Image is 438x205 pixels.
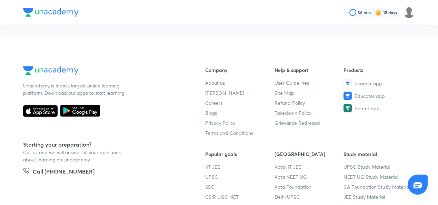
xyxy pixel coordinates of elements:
[344,163,413,170] a: UPSC Study Material
[344,104,352,112] img: Parent app
[205,89,275,96] a: [PERSON_NAME]
[205,66,275,74] h6: Company
[275,66,344,74] h6: Help & support
[275,79,344,86] a: User Guidelines
[275,150,344,158] h6: [GEOGRAPHIC_DATA]
[275,173,344,180] a: Kota NEET UG
[33,167,94,177] h5: Call [PHONE_NUMBER]
[205,79,275,86] a: About us
[344,92,413,100] a: Educator app
[275,183,344,190] a: Kota Foundation
[344,79,352,87] img: Learner app
[275,119,344,127] a: Grievance Redressal
[355,92,385,100] span: Educator app
[205,150,275,158] h6: Popular goals
[23,82,127,96] p: Unacademy is India’s largest online learning platform. Download our apps to start learning
[275,89,344,96] a: Site Map
[355,80,382,87] span: Learner app
[275,193,344,201] a: Delhi UPSC
[355,105,380,112] span: Parent app
[403,7,415,18] img: ranjini
[205,163,275,170] a: IIT JEE
[23,140,183,149] h5: Starting your preparation?
[275,99,344,106] a: Refund Policy
[205,109,275,117] a: Blogs
[344,193,413,201] a: JEE Study Material
[23,66,79,75] img: Company Logo
[344,173,413,180] a: NEET UG Study Material
[344,150,413,158] h6: Study material
[344,66,413,74] h6: Products
[275,163,344,170] a: Kota IIT JEE
[205,99,275,106] a: Careers
[205,173,275,180] a: UPSC
[23,167,94,177] a: Call [PHONE_NUMBER]
[205,119,275,127] a: Privacy Policy
[344,183,413,190] a: CA Foundation Study Material
[344,79,413,87] a: Learner app
[344,104,413,112] a: Parent app
[23,8,79,17] img: Company Logo
[275,109,344,117] a: Takedown Policy
[205,129,275,137] a: Terms and Conditions
[205,99,222,106] span: Careers
[23,66,183,76] a: Company Logo
[375,9,382,16] img: streak
[23,149,127,163] p: Call us and we will answer all your questions about learning on Unacademy
[344,92,352,100] img: Educator app
[205,183,275,190] a: SSC
[205,193,275,201] a: CSIR UGC NET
